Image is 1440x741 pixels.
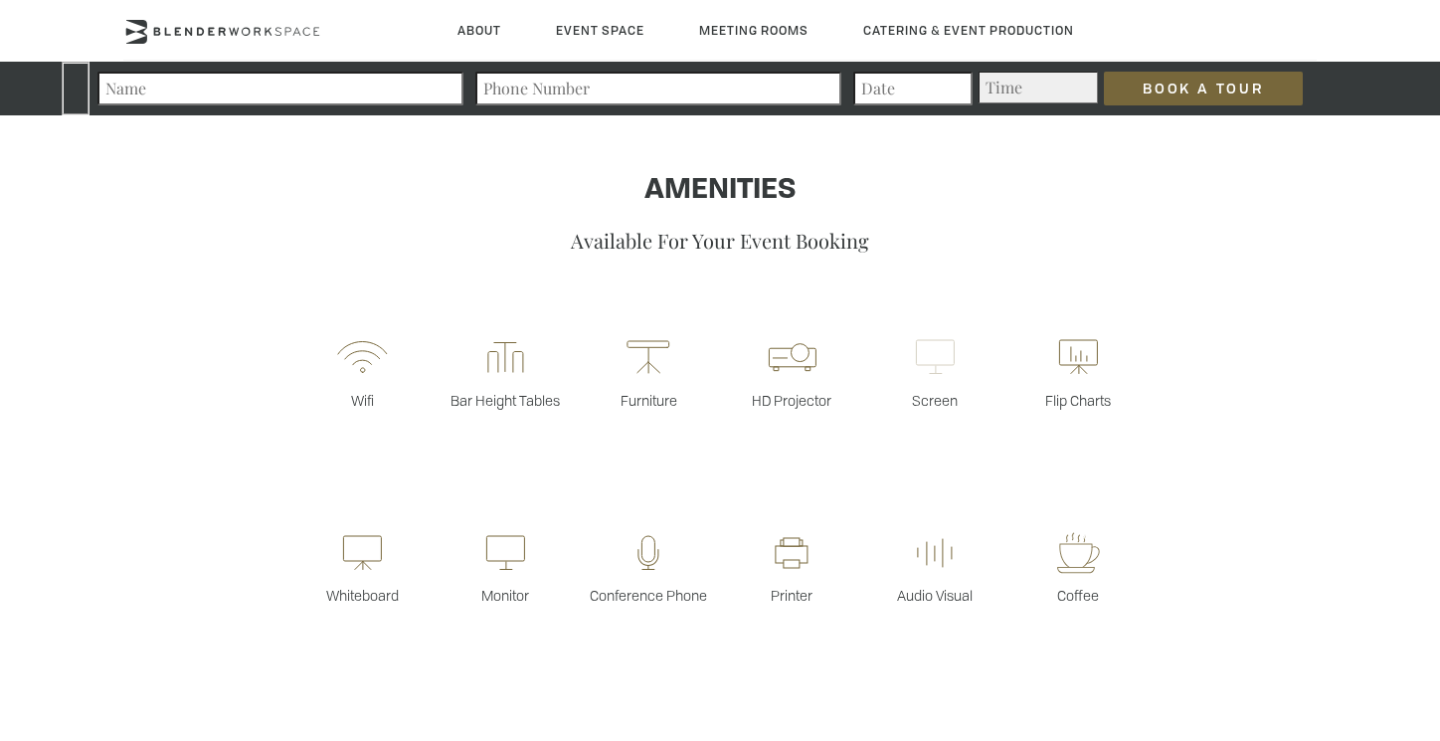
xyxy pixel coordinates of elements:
input: Phone Number [475,72,841,105]
p: Furniture [577,391,720,410]
p: Conference Phone [577,586,720,605]
p: Monitor [434,586,577,605]
input: Book a Tour [1104,72,1303,105]
p: Printer [720,586,863,605]
p: Whiteboard [290,586,434,605]
p: Screen [863,391,1006,410]
p: Audio Visual [863,586,1006,605]
p: Available For Your Event Booking [123,227,1317,254]
input: Date [853,72,973,105]
h1: Amenities [123,175,1317,207]
iframe: Chat Widget [1341,646,1440,741]
p: Coffee [1006,586,1150,605]
p: Flip Charts [1006,391,1150,410]
p: Bar Height Tables [434,391,577,410]
p: HD Projector [720,391,863,410]
p: Wifi [290,391,434,410]
input: Name [97,72,463,105]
